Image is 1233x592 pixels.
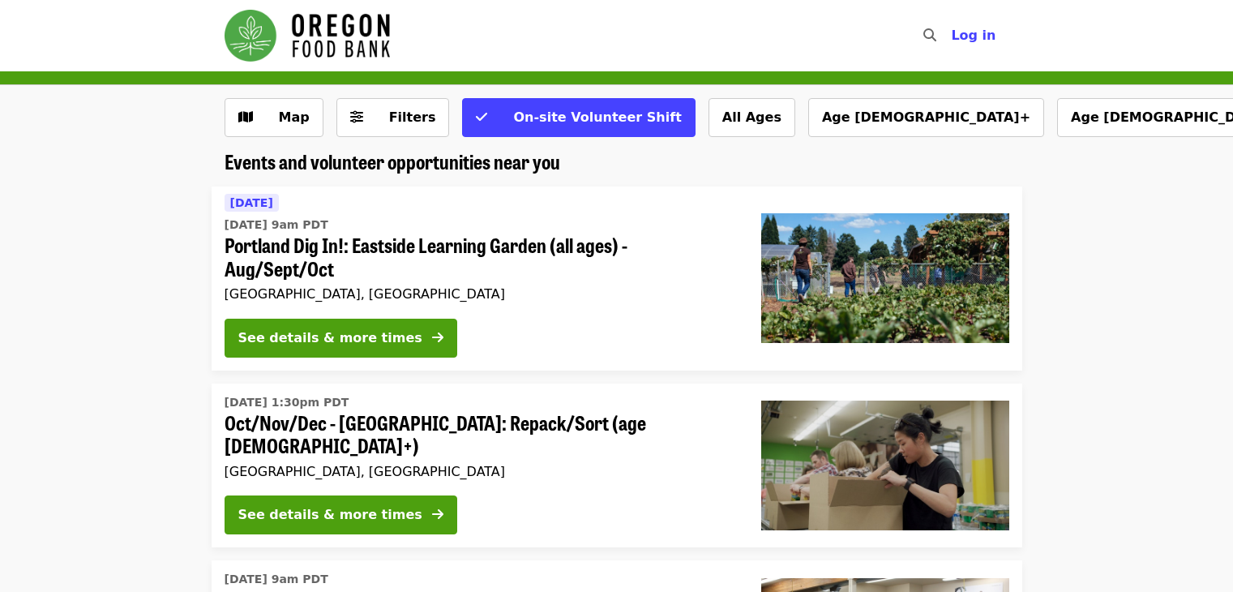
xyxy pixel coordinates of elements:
i: sliders-h icon [350,109,363,125]
span: Oct/Nov/Dec - [GEOGRAPHIC_DATA]: Repack/Sort (age [DEMOGRAPHIC_DATA]+) [225,411,735,458]
span: Map [279,109,310,125]
span: On-site Volunteer Shift [513,109,681,125]
i: check icon [476,109,487,125]
time: [DATE] 1:30pm PDT [225,394,349,411]
div: See details & more times [238,505,422,525]
div: See details & more times [238,328,422,348]
time: [DATE] 9am PDT [225,571,328,588]
i: search icon [923,28,936,43]
i: map icon [238,109,253,125]
div: [GEOGRAPHIC_DATA], [GEOGRAPHIC_DATA] [225,464,735,479]
i: arrow-right icon [432,507,443,522]
button: Show map view [225,98,323,137]
button: On-site Volunteer Shift [462,98,695,137]
button: Log in [938,19,1008,52]
div: [GEOGRAPHIC_DATA], [GEOGRAPHIC_DATA] [225,286,735,302]
img: Oct/Nov/Dec - Portland: Repack/Sort (age 8+) organized by Oregon Food Bank [761,401,1009,530]
button: Age [DEMOGRAPHIC_DATA]+ [808,98,1044,137]
img: Oregon Food Bank - Home [225,10,390,62]
time: [DATE] 9am PDT [225,217,328,234]
span: Events and volunteer opportunities near you [225,147,560,175]
a: See details for "Oct/Nov/Dec - Portland: Repack/Sort (age 8+)" [212,384,1022,548]
button: All Ages [709,98,795,137]
span: [DATE] [230,196,273,209]
input: Search [946,16,959,55]
img: Portland Dig In!: Eastside Learning Garden (all ages) - Aug/Sept/Oct organized by Oregon Food Bank [761,213,1009,343]
a: See details for "Portland Dig In!: Eastside Learning Garden (all ages) - Aug/Sept/Oct" [212,187,1022,371]
button: See details & more times [225,319,457,358]
span: Portland Dig In!: Eastside Learning Garden (all ages) - Aug/Sept/Oct [225,234,735,281]
i: arrow-right icon [432,330,443,345]
button: See details & more times [225,495,457,534]
span: Log in [951,28,995,43]
button: Filters (0 selected) [336,98,450,137]
span: Filters [389,109,436,125]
